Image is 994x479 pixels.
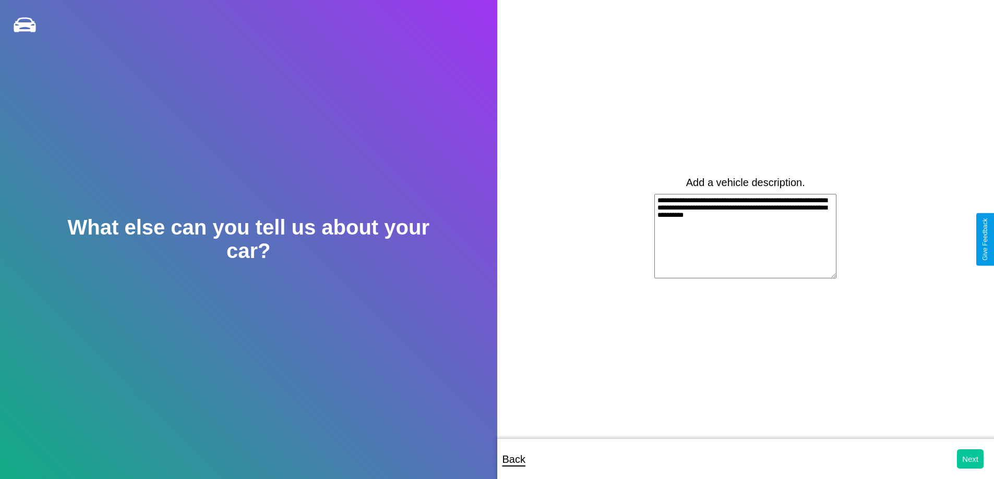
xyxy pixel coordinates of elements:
[502,450,525,469] p: Back
[50,216,447,263] h2: What else can you tell us about your car?
[981,218,989,261] div: Give Feedback
[686,177,805,189] label: Add a vehicle description.
[957,449,984,469] button: Next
